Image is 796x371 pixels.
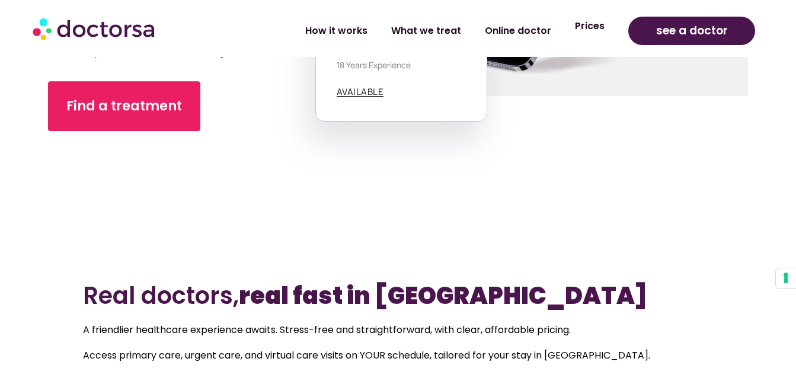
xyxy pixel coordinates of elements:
a: AVAILABLE [337,87,384,97]
span: Access primary care, urgent care, and virtual care visits on YOUR schedule, tailored for your sta... [83,348,650,362]
a: Online doctor [473,17,563,45]
span: AVAILABLE [337,87,384,96]
b: real fast in [GEOGRAPHIC_DATA] [239,279,647,312]
button: Your consent preferences for tracking technologies [776,268,796,288]
p: 18 years experience [337,59,466,71]
span: Find a treatment [66,97,182,116]
a: Find a treatment [48,81,200,131]
a: How it works [293,17,379,45]
iframe: Customer reviews powered by Trustpilot [84,229,712,246]
h2: Real doctors, [83,281,713,310]
span: A friendlier healthcare experience awaits. Stress-free and straightforward, with clear, affordabl... [83,323,571,337]
nav: Menu [212,17,616,45]
a: see a doctor [628,17,755,45]
a: What we treat [379,17,473,45]
a: Prices [563,12,616,40]
span: see a doctor [656,21,728,40]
